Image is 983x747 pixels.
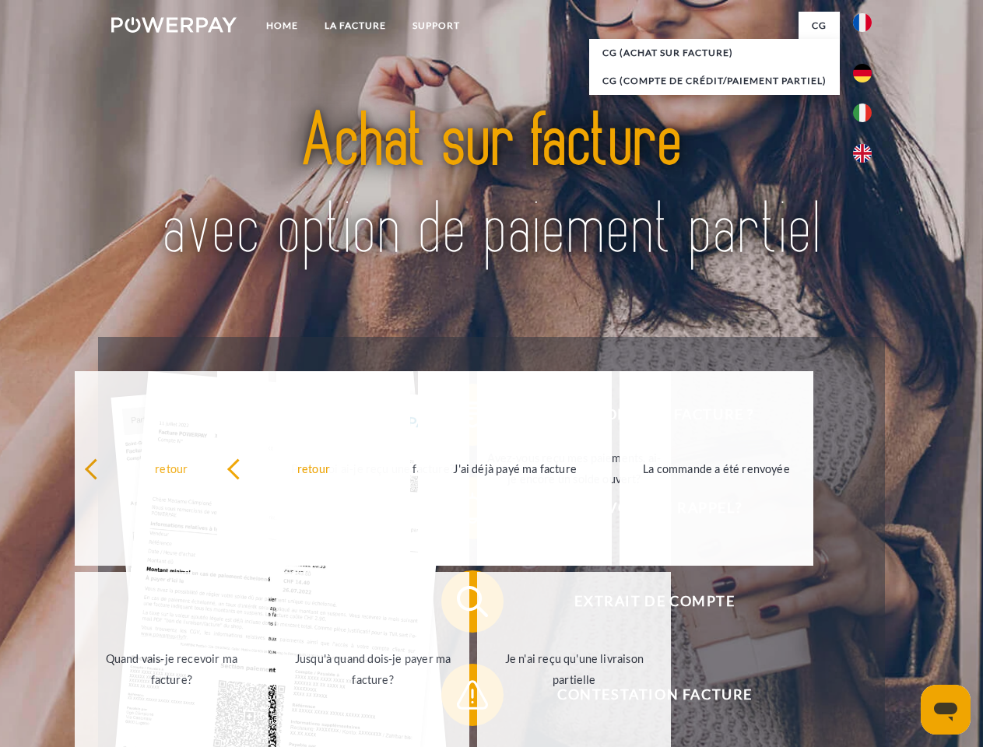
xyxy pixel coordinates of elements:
[629,458,804,479] div: La commande a été renvoyée
[226,458,402,479] div: retour
[853,13,872,32] img: fr
[486,648,662,690] div: Je n'ai reçu qu'une livraison partielle
[853,144,872,163] img: en
[853,64,872,82] img: de
[799,12,840,40] a: CG
[589,39,840,67] a: CG (achat sur facture)
[149,75,834,298] img: title-powerpay_fr.svg
[427,458,602,479] div: J'ai déjà payé ma facture
[921,685,971,735] iframe: Bouton de lancement de la fenêtre de messagerie
[853,103,872,122] img: it
[111,17,237,33] img: logo-powerpay-white.svg
[399,12,473,40] a: Support
[84,458,259,479] div: retour
[286,648,461,690] div: Jusqu'à quand dois-je payer ma facture?
[84,648,259,690] div: Quand vais-je recevoir ma facture?
[311,12,399,40] a: LA FACTURE
[253,12,311,40] a: Home
[589,67,840,95] a: CG (Compte de crédit/paiement partiel)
